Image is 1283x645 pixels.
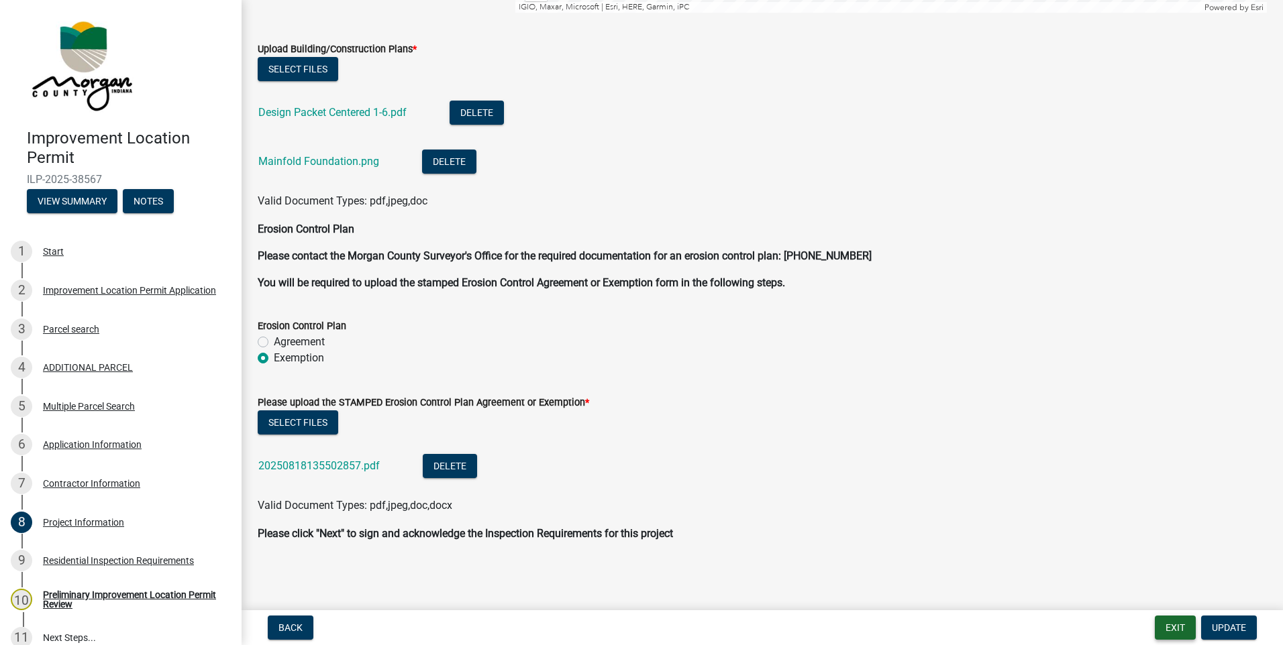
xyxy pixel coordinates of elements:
strong: Please click "Next" to sign and acknowledge the Inspection Requirements for this project [258,527,673,540]
div: Powered by [1201,2,1267,13]
button: Delete [422,150,476,174]
span: Valid Document Types: pdf,jpeg,doc,docx [258,499,452,512]
div: 10 [11,589,32,610]
div: 8 [11,512,32,533]
strong: Erosion Control Plan [258,223,354,235]
div: 7 [11,473,32,494]
h4: Improvement Location Permit [27,129,231,168]
button: Exit [1155,615,1196,640]
wm-modal-confirm: Summary [27,196,117,207]
span: Back [278,622,303,633]
label: Erosion Control Plan [258,322,346,331]
wm-modal-confirm: Notes [123,196,174,207]
span: Valid Document Types: pdf,jpeg,doc [258,194,427,207]
button: Delete [423,454,477,478]
label: Please upload the STAMPED Erosion Control Plan Agreement or Exemption [258,398,589,408]
div: 6 [11,434,32,455]
a: Mainfold Foundation.png [258,155,379,168]
div: Multiple Parcel Search [43,402,135,411]
div: IGIO, Maxar, Microsoft | Esri, HERE, Garmin, iPC [515,2,1202,13]
button: Back [268,615,313,640]
button: Delete [450,101,504,125]
a: Esri [1251,3,1264,12]
button: Select files [258,57,338,81]
div: 4 [11,357,32,378]
strong: Please contact the Morgan County Surveyor's Office for the required documentation for an erosion ... [258,249,872,262]
img: Morgan County, Indiana [27,14,135,115]
div: Application Information [43,440,142,449]
span: ILP-2025-38567 [27,173,215,186]
span: Update [1212,622,1246,633]
a: Design Packet Centered 1-6.pdf [258,106,407,119]
div: Contractor Information [43,479,140,488]
button: View Summary [27,189,117,213]
label: Upload Building/Construction Plans [258,45,417,54]
wm-modal-confirm: Delete Document [422,156,476,169]
div: Improvement Location Permit Application [43,286,216,295]
div: 5 [11,396,32,417]
div: Preliminary Improvement Location Permit Review [43,590,220,609]
a: 20250818135502857.pdf [258,459,380,472]
div: Parcel search [43,325,99,334]
div: Project Information [43,518,124,527]
div: 2 [11,280,32,301]
label: Agreement [274,334,325,350]
div: Residential Inspection Requirements [43,556,194,565]
div: 3 [11,318,32,340]
strong: You will be required to upload the stamped Erosion Control Agreement or Exemption form in the fol... [258,276,785,289]
div: ADDITIONAL PARCEL [43,363,133,372]
div: 9 [11,550,32,571]
button: Update [1201,615,1257,640]
wm-modal-confirm: Delete Document [450,107,504,120]
div: 1 [11,241,32,262]
button: Select files [258,410,338,434]
wm-modal-confirm: Delete Document [423,461,477,473]
div: Start [43,247,64,256]
button: Notes [123,189,174,213]
label: Exemption [274,350,324,366]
